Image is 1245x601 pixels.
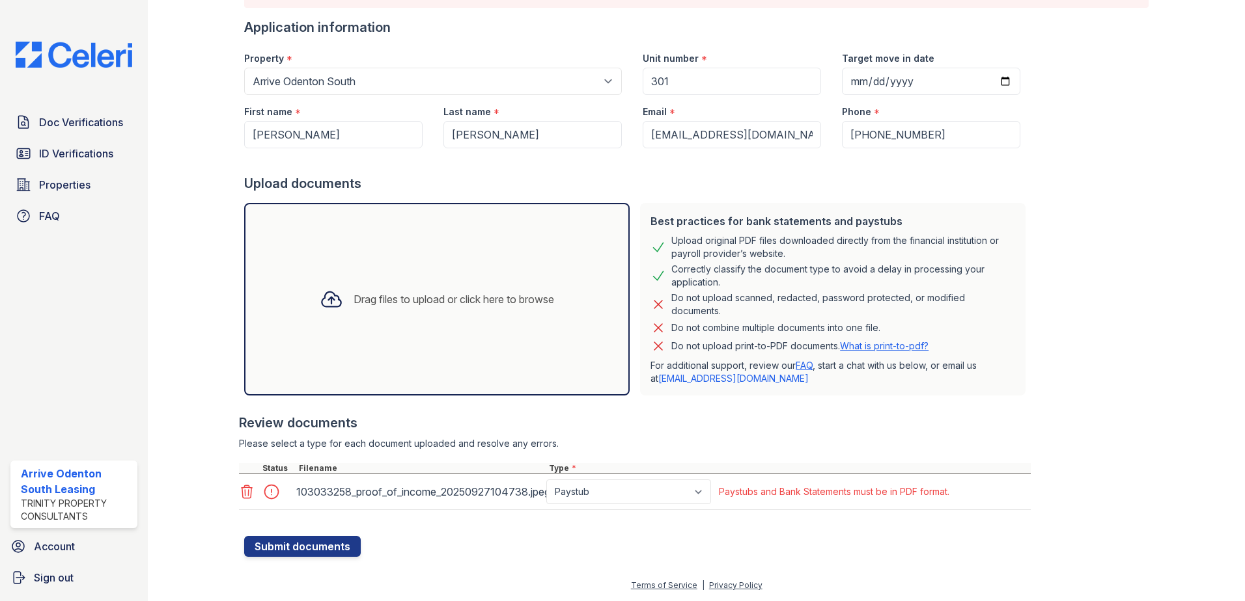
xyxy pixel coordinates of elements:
div: Upload original PDF files downloaded directly from the financial institution or payroll provider’... [671,234,1015,260]
label: First name [244,105,292,118]
button: Submit documents [244,536,361,557]
div: Paystubs and Bank Statements must be in PDF format. [719,485,949,498]
label: Unit number [643,52,699,65]
span: ID Verifications [39,146,113,161]
p: For additional support, review our , start a chat with us below, or email us at [650,359,1015,385]
a: [EMAIL_ADDRESS][DOMAIN_NAME] [658,373,809,384]
a: FAQ [796,360,813,371]
div: Arrive Odenton South Leasing [21,466,132,497]
div: Type [546,463,1031,474]
span: Properties [39,177,91,193]
span: Account [34,539,75,554]
label: Property [244,52,284,65]
div: Application information [244,18,1031,36]
span: Sign out [34,570,74,585]
div: | [702,580,705,590]
div: 103033258_proof_of_income_20250927104738.jpeg [296,481,541,502]
a: What is print-to-pdf? [840,340,929,351]
label: Target move in date [842,52,934,65]
div: Please select a type for each document uploaded and resolve any errors. [239,437,1031,450]
div: Status [260,463,296,474]
label: Phone [842,105,871,118]
label: Email [643,105,667,118]
div: Trinity Property Consultants [21,497,132,523]
a: Properties [10,172,137,198]
div: Best practices for bank statements and paystubs [650,213,1015,229]
div: Correctly classify the document type to avoid a delay in processing your application. [671,263,1015,289]
span: FAQ [39,208,60,224]
div: Review documents [239,414,1031,432]
div: Filename [296,463,546,474]
a: Terms of Service [631,580,697,590]
a: FAQ [10,203,137,229]
a: Sign out [5,565,143,591]
span: Doc Verifications [39,114,123,130]
a: Privacy Policy [709,580,762,590]
label: Last name [443,105,491,118]
p: Do not upload print-to-PDF documents. [671,340,929,353]
div: Drag files to upload or click here to browse [354,291,554,307]
a: ID Verifications [10,140,137,167]
div: Do not combine multiple documents into one file. [671,320,880,336]
a: Doc Verifications [10,109,137,135]
img: CE_Logo_Blue-a8612792a0a2168367f1c8372b55b34899dd931a85d93a1a3d3e32e68fde9ad4.png [5,42,143,68]
a: Account [5,533,143,559]
div: Do not upload scanned, redacted, password protected, or modified documents. [671,291,1015,317]
div: Upload documents [244,174,1031,193]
